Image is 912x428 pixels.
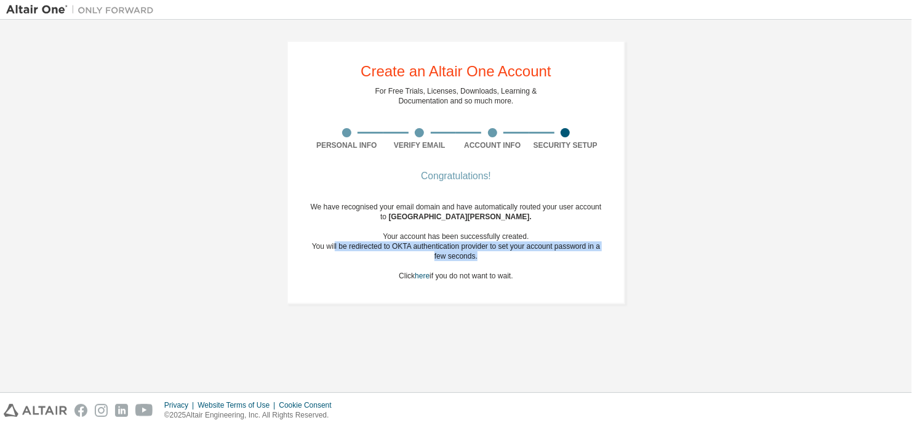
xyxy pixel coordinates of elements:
div: Create an Altair One Account [361,64,551,79]
div: Your account has been successfully created. [310,232,602,241]
img: altair_logo.svg [4,404,67,417]
div: For Free Trials, Licenses, Downloads, Learning & Documentation and so much more. [375,86,537,106]
div: Security Setup [529,140,602,150]
img: linkedin.svg [115,404,128,417]
div: Website Terms of Use [198,400,279,410]
img: instagram.svg [95,404,108,417]
p: © 2025 Altair Engineering, Inc. All Rights Reserved. [164,410,339,421]
div: Congratulations! [310,172,602,180]
img: youtube.svg [135,404,153,417]
img: facebook.svg [74,404,87,417]
div: Account Info [456,140,529,150]
div: Personal Info [310,140,383,150]
img: Altair One [6,4,160,16]
div: Privacy [164,400,198,410]
div: Verify Email [383,140,457,150]
a: here [415,272,430,280]
span: [GEOGRAPHIC_DATA][PERSON_NAME] . [389,212,532,221]
div: You will be redirected to OKTA authentication provider to set your account password in a few seco... [310,241,602,261]
div: Cookie Consent [279,400,338,410]
div: We have recognised your email domain and have automatically routed your user account to Click if ... [310,202,602,281]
